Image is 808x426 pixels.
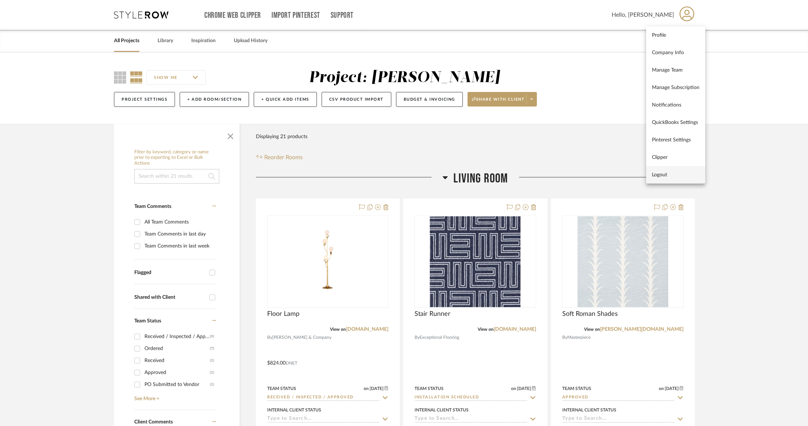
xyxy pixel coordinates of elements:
span: Notifications [652,102,699,108]
span: Manage Subscription [652,84,699,91]
span: Manage Team [652,67,699,73]
span: Profile [652,32,699,38]
span: Logout [652,172,699,178]
span: Company Info [652,49,699,56]
span: QuickBooks Settings [652,119,699,125]
span: Pinterest Settings [652,137,699,143]
span: Clipper [652,154,699,160]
